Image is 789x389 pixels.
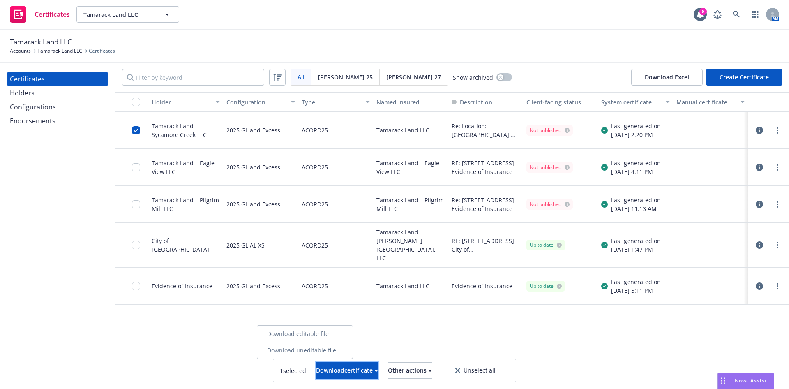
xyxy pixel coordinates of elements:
div: ACORD25 [302,117,328,144]
div: Manual certificate last generated [676,98,736,107]
div: [DATE] 5:11 PM [611,286,661,295]
div: ACORD25 [302,191,328,218]
a: more [773,125,782,135]
div: Configurations [10,100,56,113]
div: Holder [152,98,211,107]
div: Type [302,98,361,107]
div: Evidence of Insurance [152,282,212,290]
div: Tamarack Land LLC [373,268,448,305]
span: Show archived [453,73,493,82]
a: Search [728,6,745,23]
a: Endorsements [7,114,108,127]
div: 2025 GL and Excess [226,273,280,299]
a: Configurations [7,100,108,113]
div: - [676,200,745,208]
button: Holder [148,92,223,112]
div: Endorsements [10,114,55,127]
div: Not published [530,201,570,208]
div: Drag to move [718,373,728,389]
button: RE: [STREET_ADDRESS] City of [GEOGRAPHIC_DATA] is included as an additional insured as required b... [452,236,520,254]
div: Tamarack Land LLC [373,112,448,149]
div: Named Insured [376,98,445,107]
a: Tamarack Land LLC [37,47,82,55]
div: [DATE] 1:47 PM [611,245,661,254]
button: Evidence of Insurance [452,282,512,290]
a: Switch app [747,6,764,23]
button: System certificate last generated [598,92,673,112]
div: Tamarack Land-[PERSON_NAME][GEOGRAPHIC_DATA], LLC [373,223,448,268]
div: ACORD25 [302,154,328,181]
div: Tamarack Land – Eagle View LLC [373,149,448,186]
span: Certificates [35,11,70,18]
a: Certificates [7,72,108,86]
span: All [298,73,305,81]
a: Report a Bug [709,6,726,23]
a: Download uneditable file [257,342,353,359]
button: RE: [STREET_ADDRESS] Evidence of Insurance [452,159,520,176]
button: Client-facing status [523,92,598,112]
div: ACORD25 [302,273,328,299]
div: Tamarack Land – Eagle View LLC [152,159,220,176]
div: Client-facing status [526,98,595,107]
div: Last generated on [611,196,661,204]
div: Tamarack Land – Sycamore Creek LLC [152,122,220,139]
div: Last generated on [611,278,661,286]
button: Description [452,98,492,107]
a: more [773,162,782,172]
div: 8 [699,8,707,15]
button: Re: [STREET_ADDRESS] Evidence of Insurance [452,196,520,213]
button: Manual certificate last generated [673,92,748,112]
div: [DATE] 4:11 PM [611,167,661,176]
button: Nova Assist [717,373,774,389]
div: 2025 GL and Excess [226,154,280,181]
span: Tamarack Land LLC [10,37,72,47]
button: Download Excel [631,69,703,86]
input: Select all [132,98,140,106]
div: [DATE] 2:20 PM [611,130,661,139]
div: - [676,126,745,134]
div: System certificate last generated [601,98,660,107]
span: Certificates [89,47,115,55]
input: Filter by keyword [122,69,264,86]
div: Holders [10,86,35,100]
div: 2025 GL and Excess [226,191,280,218]
a: Accounts [10,47,31,55]
div: Download certificate [316,363,378,378]
span: Tamarack Land LLC [83,10,155,19]
div: Last generated on [611,236,661,245]
button: Type [298,92,373,112]
div: Tamarack Land – Pilgrim Mill LLC [373,186,448,223]
span: 1 selected [280,366,306,375]
span: [PERSON_NAME] 27 [386,73,441,81]
div: Last generated on [611,159,661,167]
button: Named Insured [373,92,448,112]
input: Toggle Row Selected [132,241,140,249]
input: Toggle Row Selected [132,126,140,134]
div: Tamarack Land – Pilgrim Mill LLC [152,196,220,213]
div: Up to date [530,241,562,249]
div: [DATE] 11:13 AM [611,204,661,213]
input: Toggle Row Selected [132,200,140,208]
div: 2025 GL AL XS [226,228,265,262]
button: Re: Location: [GEOGRAPHIC_DATA]; [STREET_ADDRESS]; 8 Acres Evidence of Insurance [452,122,520,139]
button: Tamarack Land LLC [76,6,179,23]
button: Create Certificate [706,69,782,86]
input: Toggle Row Selected [132,163,140,171]
span: [PERSON_NAME] 25 [318,73,373,81]
div: Not published [530,164,570,171]
div: Configuration [226,98,286,107]
input: Toggle Row Selected [132,282,140,290]
button: Other actions [388,362,432,379]
a: more [773,199,782,209]
div: ACORD25 [302,228,328,262]
div: City of [GEOGRAPHIC_DATA] [152,236,220,254]
a: Download editable file [257,326,353,342]
div: - [676,241,745,250]
button: Unselect all [442,362,509,379]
